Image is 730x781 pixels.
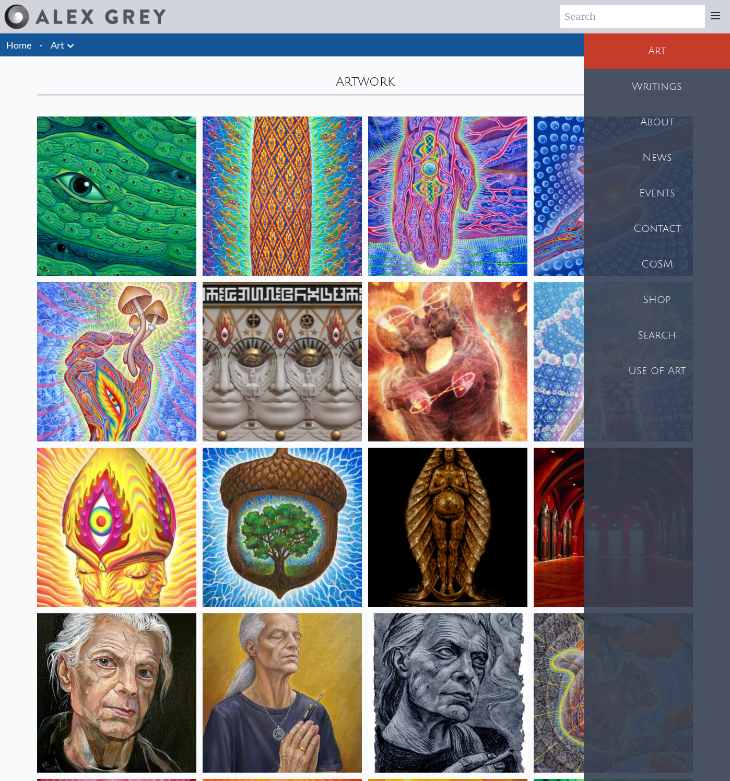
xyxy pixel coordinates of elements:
a: Shop [584,282,730,318]
a: Search [584,318,730,353]
a: Writings [584,69,730,104]
a: CoSM [584,247,730,282]
input: Search [560,5,705,28]
a: Contact [584,211,730,247]
a: Home [6,39,31,51]
div: Artwork [31,56,699,96]
a: Use of Art [584,353,730,389]
a: Art [51,38,64,52]
a: Events [584,176,730,211]
a: About [584,104,730,140]
a: News [584,140,730,176]
a: Art [584,33,730,69]
li: · [36,33,46,56]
